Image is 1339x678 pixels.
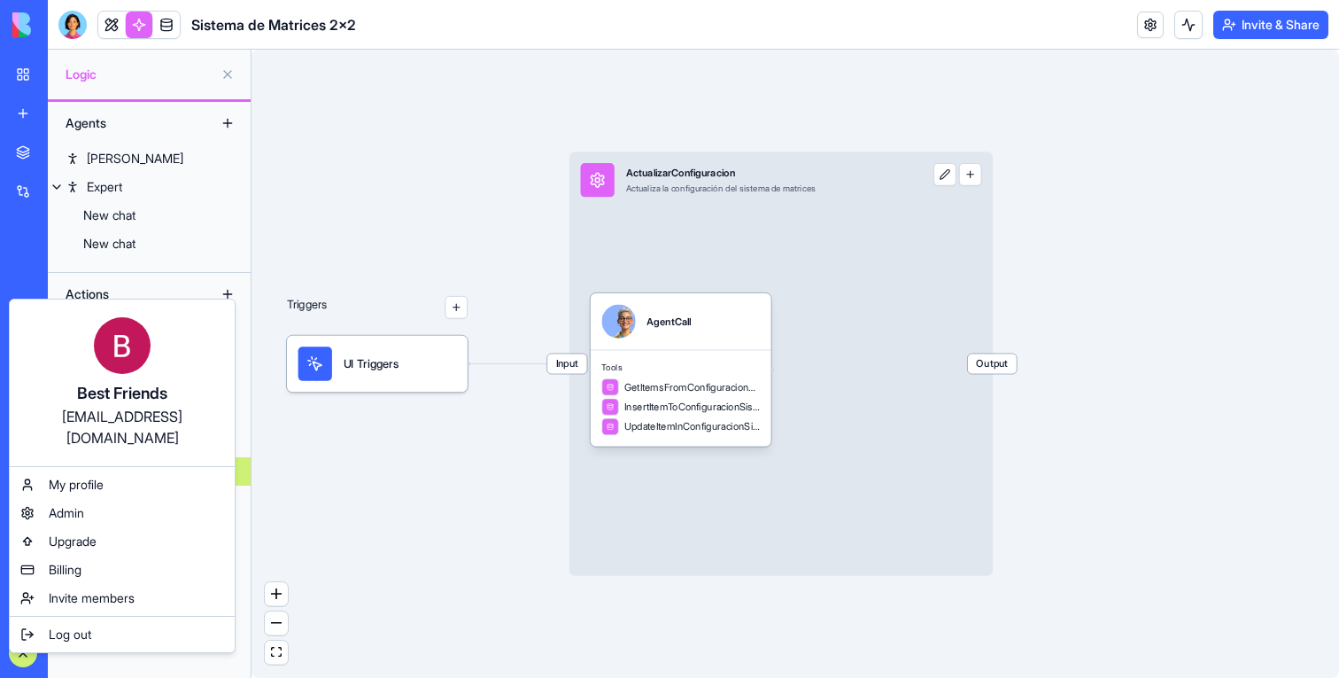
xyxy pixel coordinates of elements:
span: UI Triggers [344,355,399,372]
a: Upgrade [13,527,231,556]
div: Actualiza la configuración del sistema de matrices [626,183,816,194]
span: My profile [49,476,104,494]
img: ACg8ocISMEiQCLcJ71frT0EY_71VzGzDgFW27OOKDRUYqcdF0T-PMQ=s96-c [94,317,151,374]
span: Input [547,354,587,373]
span: Upgrade [49,533,97,550]
a: Best Friends[EMAIL_ADDRESS][DOMAIN_NAME] [13,303,231,463]
span: Invite members [49,589,135,607]
button: fit view [265,641,288,665]
div: [EMAIL_ADDRESS][DOMAIN_NAME] [27,406,217,448]
p: Triggers [287,296,327,319]
a: My profile [13,471,231,499]
div: ActualizarConfiguracion [626,166,816,180]
span: UpdateItemInConfiguracionSistemaTable [624,419,760,433]
span: GetItemsFromConfiguracionSistemaTable [624,380,760,394]
a: Billing [13,556,231,584]
button: zoom out [265,612,288,635]
a: Admin [13,499,231,527]
span: Billing [49,561,81,579]
span: Log out [49,626,91,643]
span: Tools [601,362,760,373]
div: Best Friends [27,381,217,406]
button: zoom in [265,582,288,606]
span: InsertItemToConfiguracionSistemaTable [624,400,760,414]
span: Admin [49,504,84,522]
span: Output [968,354,1017,373]
a: Invite members [13,584,231,612]
div: AgentCall [646,315,691,329]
